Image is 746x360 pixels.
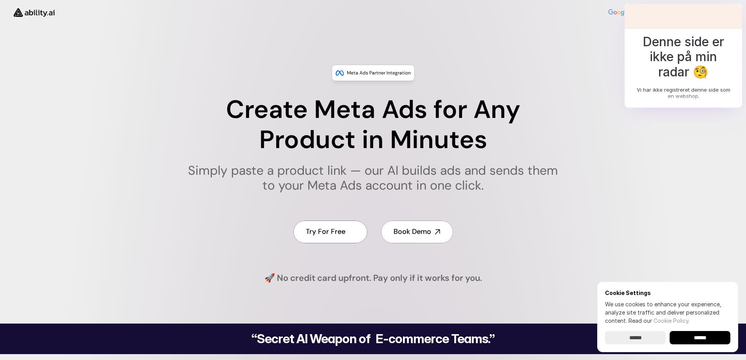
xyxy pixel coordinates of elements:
[183,95,563,155] h1: Create Meta Ads for Any Product in Minutes
[306,227,345,237] h4: Try For Free
[605,300,730,325] p: We use cookies to enhance your experience, analyze site traffic and deliver personalized content.
[394,227,431,237] h4: Book Demo
[293,221,367,243] a: Try For Free
[183,163,563,193] h1: Simply paste a product link — our AI builds ads and sends them to your Meta Ads account in one cl...
[629,317,690,324] span: Read our .
[264,272,482,284] h4: 🚀 No credit card upfront. Pay only if it works for you.
[347,69,411,77] p: Meta Ads Partner Integration
[633,34,734,80] h2: Denne side er ikke på min radar 🧐
[605,289,730,296] h6: Cookie Settings
[381,221,453,243] a: Book Demo
[231,333,515,345] h2: “Secret AI Weapon of E-commerce Teams.”
[654,317,688,324] a: Cookie Policy
[633,87,734,99] p: Vi har ikke registreret denne side som en webshop.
